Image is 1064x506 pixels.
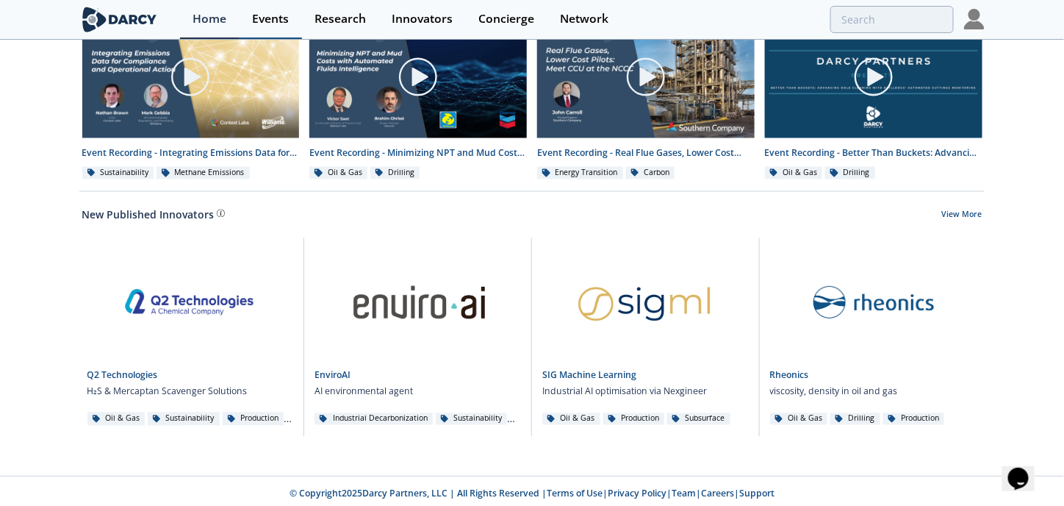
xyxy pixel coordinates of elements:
iframe: chat widget [1002,447,1049,491]
p: viscosity, density in oil and gas [770,385,898,399]
a: EnviroAI [314,369,351,382]
div: Drilling [830,413,880,425]
div: Event Recording - Minimizing NPT and Mud Costs with Automated Fluids Intelligence [309,147,527,160]
a: View More [942,210,982,223]
a: Q2 Technologies [87,369,158,382]
a: Terms of Use [547,487,603,499]
a: Video Content Event Recording - Real Flue Gases, Lower Cost Pilots: Meet CCU at the NCCC Energy T... [532,15,760,181]
img: logo-wide.svg [79,7,159,32]
img: Video Content [82,16,300,138]
div: Production [223,413,284,426]
div: Methane Emissions [157,167,250,180]
div: Production [603,413,665,425]
img: Video Content [537,16,755,139]
a: Video Content Event Recording - Better Than Buckets: Advancing Hole Cleaning with DrillDocs’ Auto... [760,15,988,181]
img: Video Content [309,16,527,138]
a: New Published Innovators [82,207,215,223]
div: Research [314,13,366,25]
p: AI environmental agent [314,385,413,399]
div: Sustainability [436,413,508,425]
img: play-chapters-gray.svg [170,57,211,98]
img: play-chapters-gray.svg [398,57,439,98]
img: Video Content [765,16,982,138]
img: play-chapters-gray.svg [853,57,894,98]
div: Event Recording - Real Flue Gases, Lower Cost Pilots: Meet CCU at the NCCC [537,147,755,160]
div: Event Recording - Integrating Emissions Data for Compliance and Operational Action [82,147,300,160]
div: Drilling [370,167,420,180]
a: Video Content Event Recording - Minimizing NPT and Mud Costs with Automated Fluids Intelligence O... [304,15,532,181]
a: Video Content Event Recording - Integrating Emissions Data for Compliance and Operational Action ... [77,15,305,181]
p: H₂S & Mercaptan Scavenger Solutions [87,385,248,399]
a: SIG Machine Learning [542,369,636,382]
div: Sustainability [148,413,220,426]
div: Oil & Gas [542,413,600,425]
div: Oil & Gas [309,167,367,180]
div: Oil & Gas [770,413,828,425]
img: play-chapters-gray.svg [625,57,666,98]
a: Careers [701,487,734,499]
img: Profile [964,9,985,29]
a: Privacy Policy [608,487,666,499]
div: Oil & Gas [765,167,823,180]
div: Concierge [478,13,534,25]
input: Advanced Search [830,6,954,33]
a: Support [739,487,774,499]
p: Industrial AI optimisation via Nexgineer [542,385,707,399]
a: Team [672,487,696,499]
div: Oil & Gas [87,413,145,426]
div: Energy Transition [537,167,623,180]
div: Carbon [626,167,675,180]
div: Home [193,13,226,25]
div: Subsurface [667,413,730,425]
div: Event Recording - Better Than Buckets: Advancing Hole Cleaning with DrillDocs’ Automated Cuttings... [765,147,982,160]
div: Events [252,13,289,25]
div: Network [560,13,608,25]
p: © Copyright 2025 Darcy Partners, LLC | All Rights Reserved | | | | | [24,487,1040,500]
div: Innovators [392,13,453,25]
div: Sustainability [82,167,154,180]
img: information.svg [217,210,225,218]
div: Production [883,413,945,425]
div: Industrial Decarbonization [314,413,433,425]
a: Rheonics [770,369,809,382]
div: Drilling [825,167,875,180]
